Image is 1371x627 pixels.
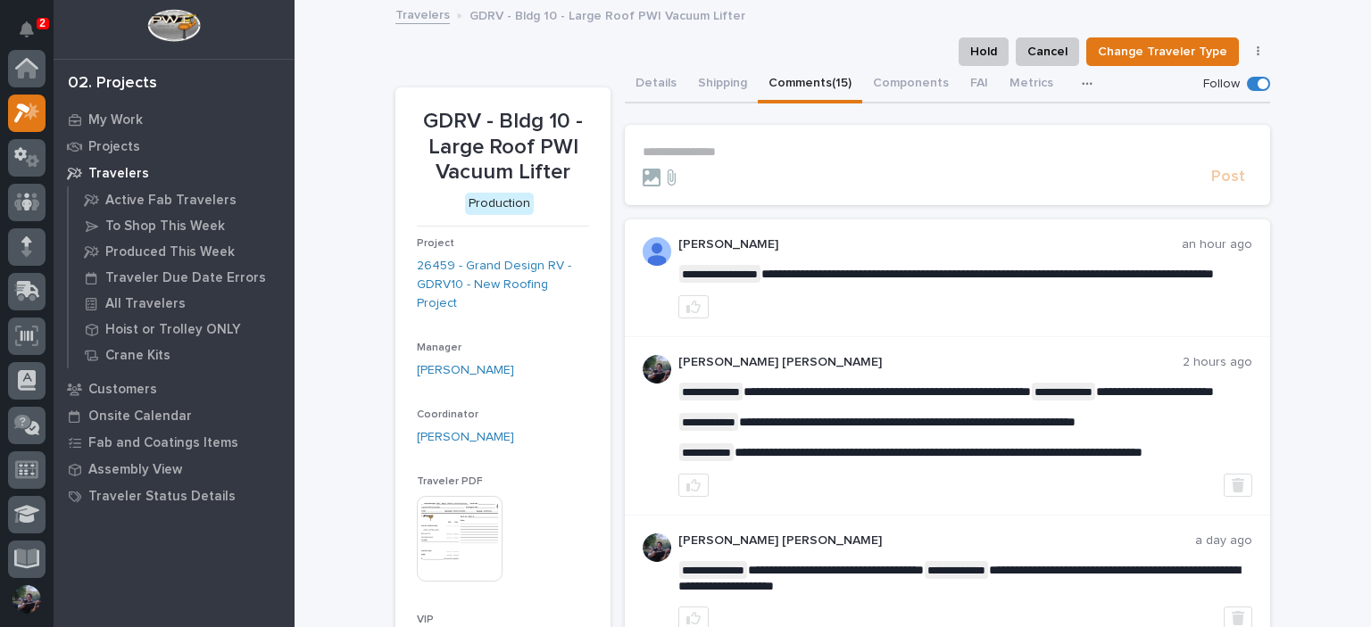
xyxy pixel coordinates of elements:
p: an hour ago [1182,237,1252,252]
p: Fab and Coatings Items [88,435,238,451]
p: Customers [88,382,157,398]
p: Active Fab Travelers [105,193,237,209]
span: Coordinator [417,409,478,420]
img: AOh14GjpcA6ydKGAvwfezp8OhN30Q3_1BHk5lQOeczEvCIoEuGETHm2tT-JUDAHyqffuBe4ae2BInEDZwLlH3tcCd_oYlV_i4... [643,237,671,266]
span: Change Traveler Type [1098,41,1227,62]
button: Shipping [687,66,758,103]
a: My Work [54,106,295,133]
p: Produced This Week [105,244,235,260]
button: Notifications [8,11,46,48]
p: 2 [39,17,46,29]
button: Delete post [1224,474,1252,497]
img: Workspace Logo [147,9,200,42]
span: Post [1211,167,1245,187]
span: Traveler PDF [417,476,483,487]
a: Crane Kits [69,342,295,367]
div: Notifications2 [22,21,46,50]
a: Travelers [54,160,295,186]
p: Onsite Calendar [88,408,192,425]
button: like this post [678,295,709,318]
a: Hoist or Trolley ONLY [69,317,295,342]
a: Traveler Due Date Errors [69,265,295,290]
button: Components [862,66,960,103]
button: Metrics [999,66,1064,103]
a: Projects [54,133,295,160]
p: [PERSON_NAME] [PERSON_NAME] [678,533,1195,549]
span: Project [417,238,454,249]
button: Change Traveler Type [1086,37,1239,66]
div: 02. Projects [68,74,157,94]
a: Travelers [395,4,450,24]
p: Traveler Status Details [88,489,236,505]
p: [PERSON_NAME] [PERSON_NAME] [678,355,1183,370]
p: My Work [88,112,143,128]
a: Fab and Coatings Items [54,429,295,456]
button: Comments (15) [758,66,862,103]
p: 2 hours ago [1183,355,1252,370]
p: GDRV - Bldg 10 - Large Roof PWI Vacuum Lifter [469,4,745,24]
span: Hold [970,41,997,62]
a: To Shop This Week [69,213,295,238]
p: Projects [88,139,140,155]
button: FAI [960,66,999,103]
img: J6irDCNTStG5Atnk4v9O [643,533,671,562]
img: J6irDCNTStG5Atnk4v9O [643,355,671,384]
a: Produced This Week [69,239,295,264]
button: users-avatar [8,581,46,618]
a: Assembly View [54,456,295,483]
button: Details [625,66,687,103]
a: All Travelers [69,291,295,316]
p: Follow [1203,77,1240,92]
a: [PERSON_NAME] [417,428,514,447]
p: Hoist or Trolley ONLY [105,322,241,338]
a: Traveler Status Details [54,483,295,509]
a: Onsite Calendar [54,402,295,429]
p: All Travelers [105,296,186,312]
button: like this post [678,474,709,497]
a: 26459 - Grand Design RV - GDRV10 - New Roofing Project [417,257,589,312]
p: Traveler Due Date Errors [105,270,266,286]
p: [PERSON_NAME] [678,237,1182,252]
a: [PERSON_NAME] [417,361,514,380]
p: a day ago [1195,533,1252,549]
a: Active Fab Travelers [69,187,295,212]
div: Production [465,193,534,215]
span: Cancel [1027,41,1068,62]
a: Customers [54,375,295,402]
button: Cancel [1016,37,1079,66]
button: Post [1204,167,1252,187]
p: Assembly View [88,462,182,478]
button: Hold [959,37,1009,66]
p: Crane Kits [105,348,170,364]
p: GDRV - Bldg 10 - Large Roof PWI Vacuum Lifter [417,109,589,186]
span: Manager [417,342,461,353]
p: To Shop This Week [105,219,225,235]
span: VIP [417,615,434,625]
p: Travelers [88,166,149,182]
